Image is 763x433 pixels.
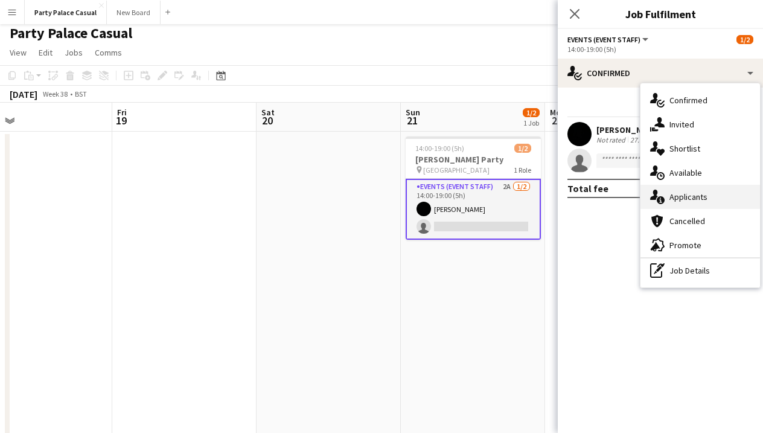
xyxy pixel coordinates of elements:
[406,136,541,240] app-job-card: 14:00-19:00 (5h)1/2[PERSON_NAME] Party [GEOGRAPHIC_DATA]1 RoleEvents (Event Staff)2A1/214:00-19:0...
[523,118,539,127] div: 1 Job
[567,35,640,44] span: Events (Event Staff)
[10,24,132,42] h1: Party Palace Casual
[514,165,531,175] span: 1 Role
[415,144,464,153] span: 14:00-19:00 (5h)
[669,95,707,106] span: Confirmed
[95,47,122,58] span: Comms
[406,179,541,240] app-card-role: Events (Event Staff)2A1/214:00-19:00 (5h)[PERSON_NAME]
[34,45,57,60] a: Edit
[669,191,707,202] span: Applicants
[596,124,660,135] div: [PERSON_NAME]
[40,89,70,98] span: Week 38
[514,144,531,153] span: 1/2
[736,35,753,44] span: 1/2
[669,119,694,130] span: Invited
[107,1,161,24] button: New Board
[5,45,31,60] a: View
[558,6,763,22] h3: Job Fulfilment
[669,143,700,154] span: Shortlist
[640,258,760,283] div: Job Details
[261,107,275,118] span: Sat
[669,240,701,251] span: Promote
[567,182,608,194] div: Total fee
[406,107,420,118] span: Sun
[558,59,763,88] div: Confirmed
[567,45,753,54] div: 14:00-19:00 (5h)
[90,45,127,60] a: Comms
[523,108,540,117] span: 1/2
[115,114,127,127] span: 19
[117,107,127,118] span: Fri
[669,216,705,226] span: Cancelled
[548,114,566,127] span: 22
[404,114,420,127] span: 21
[60,45,88,60] a: Jobs
[65,47,83,58] span: Jobs
[10,47,27,58] span: View
[596,135,628,144] div: Not rated
[423,165,490,175] span: [GEOGRAPHIC_DATA]
[39,47,53,58] span: Edit
[669,167,702,178] span: Available
[10,88,37,100] div: [DATE]
[25,1,107,24] button: Party Palace Casual
[406,154,541,165] h3: [PERSON_NAME] Party
[75,89,87,98] div: BST
[628,135,655,144] div: 27.4km
[550,107,566,118] span: Mon
[567,35,650,44] button: Events (Event Staff)
[260,114,275,127] span: 20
